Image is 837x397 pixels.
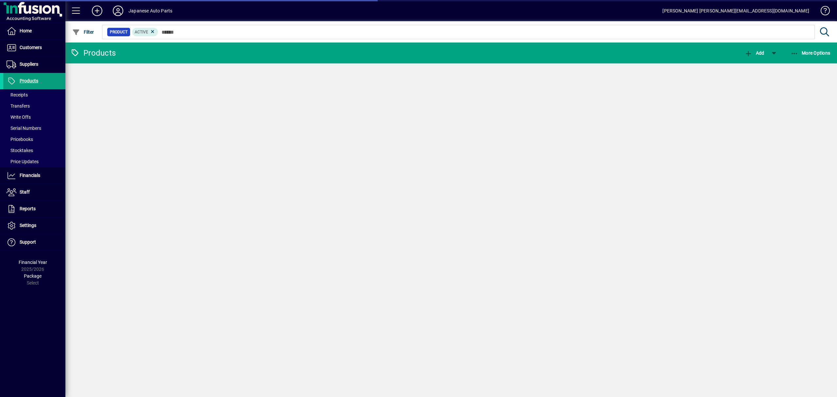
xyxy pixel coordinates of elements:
span: Serial Numbers [7,126,41,131]
span: Add [744,50,764,56]
mat-chip: Activation Status: Active [132,28,158,36]
button: Profile [108,5,128,17]
a: Price Updates [3,156,65,167]
a: Staff [3,184,65,200]
a: Home [3,23,65,39]
button: Filter [71,26,96,38]
a: Settings [3,217,65,234]
a: Receipts [3,89,65,100]
span: Active [135,30,148,34]
span: Reports [20,206,36,211]
span: Transfers [7,103,30,109]
a: Write Offs [3,112,65,123]
div: Japanese Auto Parts [128,6,172,16]
button: More Options [789,47,832,59]
span: Financials [20,173,40,178]
a: Reports [3,201,65,217]
button: Add [87,5,108,17]
span: Filter [72,29,94,35]
span: Product [110,29,128,35]
div: Products [70,48,116,58]
a: Support [3,234,65,250]
span: Price Updates [7,159,39,164]
a: Serial Numbers [3,123,65,134]
span: Financial Year [19,260,47,265]
span: Receipts [7,92,28,97]
span: Package [24,273,42,279]
span: Products [20,78,38,83]
a: Transfers [3,100,65,112]
a: Financials [3,167,65,184]
a: Stocktakes [3,145,65,156]
span: Settings [20,223,36,228]
span: Home [20,28,32,33]
a: Knowledge Base [816,1,829,23]
div: [PERSON_NAME] [PERSON_NAME][EMAIL_ADDRESS][DOMAIN_NAME] [662,6,809,16]
a: Customers [3,40,65,56]
span: Customers [20,45,42,50]
span: Staff [20,189,30,195]
span: Write Offs [7,114,31,120]
span: Pricebooks [7,137,33,142]
span: More Options [791,50,830,56]
button: Add [743,47,766,59]
span: Suppliers [20,61,38,67]
span: Stocktakes [7,148,33,153]
span: Support [20,239,36,245]
a: Suppliers [3,56,65,73]
a: Pricebooks [3,134,65,145]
